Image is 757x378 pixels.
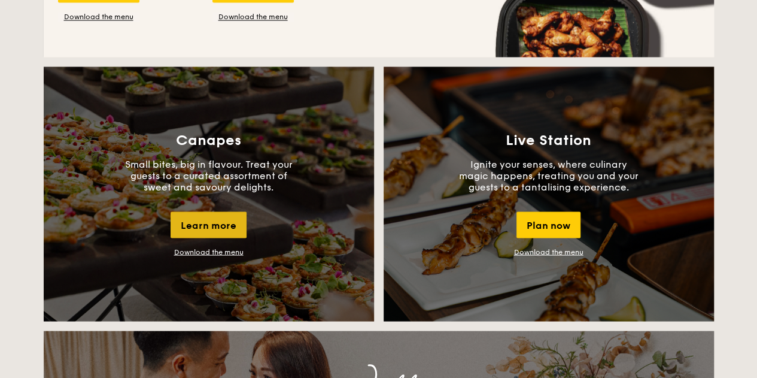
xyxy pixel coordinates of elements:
h3: Canapes [176,132,241,149]
a: Download the menu [58,12,139,22]
p: Ignite your senses, where culinary magic happens, treating you and your guests to a tantalising e... [459,158,639,192]
a: Download the menu [514,247,583,256]
div: Plan now [516,211,580,238]
a: Download the menu [212,12,294,22]
h3: Live Station [506,132,591,149]
a: Download the menu [174,247,244,256]
p: Small bites, big in flavour. Treat your guests to a curated assortment of sweet and savoury delig... [119,158,299,192]
div: Learn more [171,211,247,238]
